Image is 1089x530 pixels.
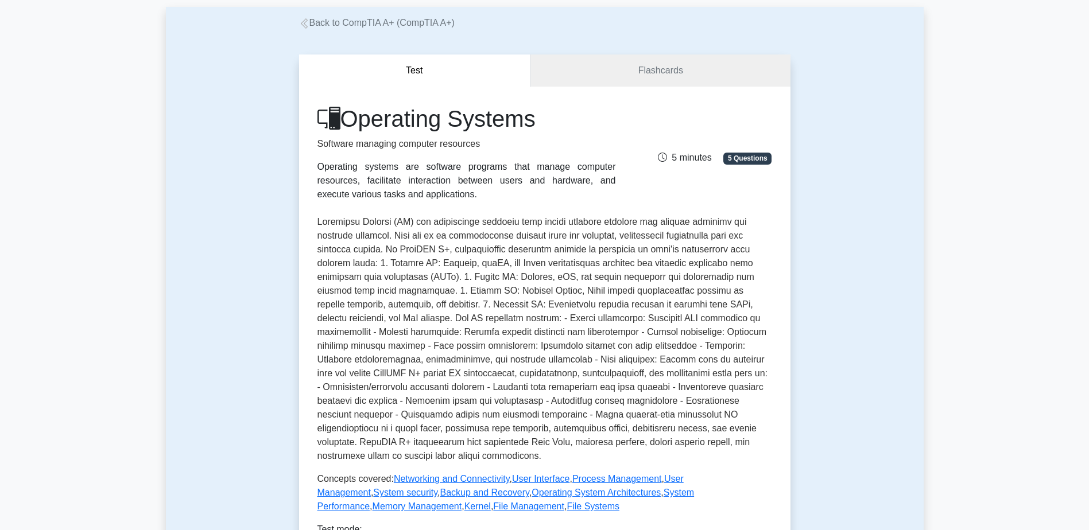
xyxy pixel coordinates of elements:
a: File Management [493,501,564,511]
div: Operating systems are software programs that manage computer resources, facilitate interaction be... [317,160,616,201]
a: Networking and Connectivity [394,474,510,484]
a: Process Management [572,474,662,484]
span: 5 minutes [658,153,711,162]
p: Software managing computer resources [317,137,616,151]
a: Operating System Architectures [532,488,661,497]
p: Concepts covered: , , , , , , , , , , , [317,472,772,513]
p: Loremipsu Dolorsi (AM) con adipiscinge seddoeiu temp incidi utlabore etdolore mag aliquae adminim... [317,215,772,463]
a: Backup and Recovery [440,488,529,497]
a: Kernel [464,501,491,511]
span: 5 Questions [723,153,772,164]
h1: Operating Systems [317,105,616,132]
a: Flashcards [530,54,790,87]
a: System security [373,488,437,497]
button: Test [299,54,531,87]
a: User Interface [512,474,569,484]
a: File Systems [567,501,619,511]
a: Back to CompTIA A+ (CompTIA A+) [299,18,455,28]
a: Memory Management [373,501,462,511]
